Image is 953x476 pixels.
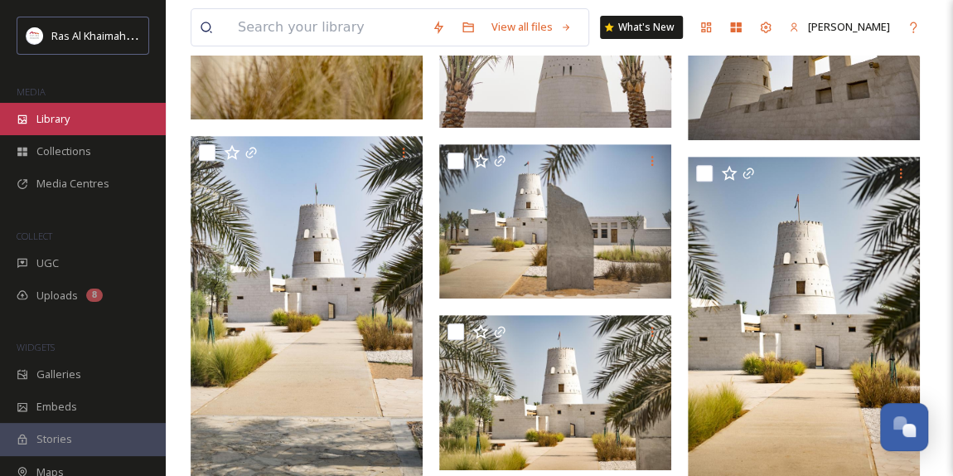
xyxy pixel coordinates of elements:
div: 8 [86,289,103,302]
span: MEDIA [17,85,46,98]
img: Logo_RAKTDA_RGB-01.png [27,27,43,44]
span: Galleries [36,367,81,382]
span: Library [36,111,70,127]
span: UGC [36,255,59,271]
span: Collections [36,143,91,159]
span: Embeds [36,399,77,415]
a: View all files [483,11,580,43]
img: Al Jazeera Al Hamra.jpg [439,315,671,470]
a: What's New [600,16,683,39]
span: Uploads [36,288,78,304]
span: Ras Al Khaimah Tourism Development Authority [51,27,286,43]
button: Open Chat [880,403,928,451]
span: Media Centres [36,176,109,192]
input: Search your library [230,9,423,46]
img: Al Jazeera Al Hamra.jpg [439,144,671,299]
span: [PERSON_NAME] [808,19,890,34]
span: WIDGETS [17,341,55,353]
span: Stories [36,431,72,447]
span: COLLECT [17,230,52,242]
a: [PERSON_NAME] [781,11,898,43]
